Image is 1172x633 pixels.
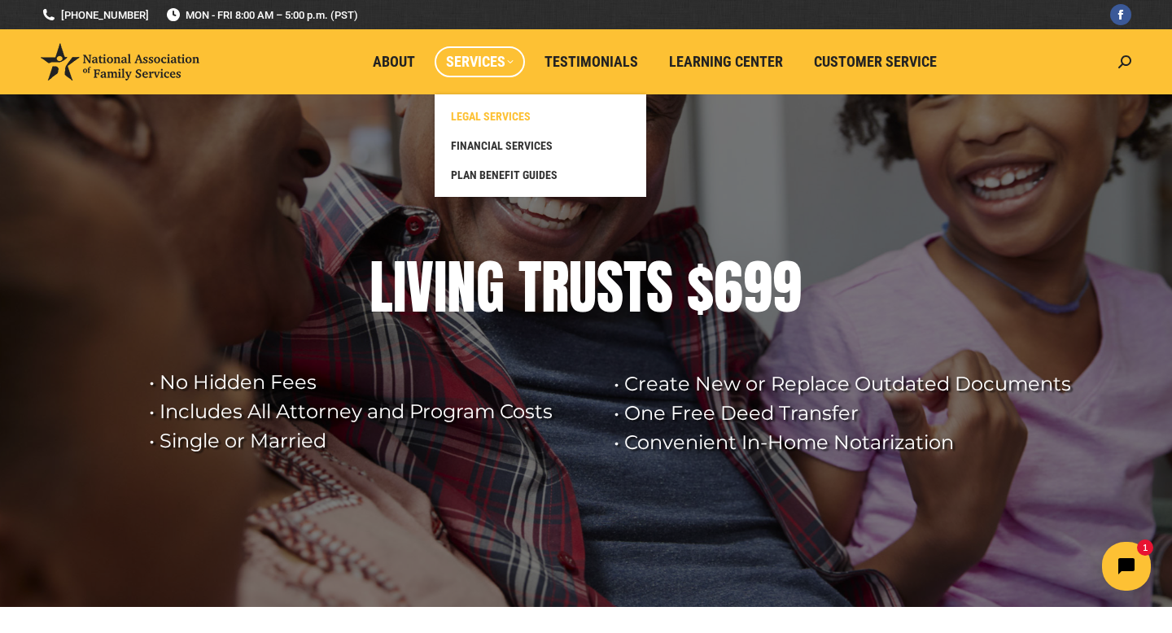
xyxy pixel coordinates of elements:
iframe: Tidio Chat [885,528,1165,605]
div: G [476,255,505,320]
span: MON - FRI 8:00 AM – 5:00 p.m. (PST) [165,7,358,23]
span: About [373,53,415,71]
a: [PHONE_NUMBER] [41,7,149,23]
a: Learning Center [658,46,794,77]
div: V [406,255,434,320]
a: Customer Service [802,46,948,77]
div: S [646,255,673,320]
a: Facebook page opens in new window [1110,4,1131,25]
div: R [541,255,569,320]
span: Learning Center [669,53,783,71]
a: PLAN BENEFIT GUIDES [443,160,638,190]
div: L [370,255,393,320]
span: Testimonials [544,53,638,71]
div: I [393,255,406,320]
div: 9 [772,255,802,320]
div: U [569,255,597,320]
img: National Association of Family Services [41,43,199,81]
div: T [623,255,646,320]
rs-layer: • No Hidden Fees • Includes All Attorney and Program Costs • Single or Married [149,368,593,456]
span: LEGAL SERVICES [451,109,531,124]
a: LEGAL SERVICES [443,102,638,131]
rs-layer: • Create New or Replace Outdated Documents • One Free Deed Transfer • Convenient In-Home Notariza... [614,369,1086,457]
div: S [597,255,623,320]
div: N [447,255,476,320]
a: Testimonials [533,46,649,77]
div: I [434,255,447,320]
div: T [518,255,541,320]
div: $ [687,255,714,320]
span: PLAN BENEFIT GUIDES [451,168,558,182]
div: 9 [743,255,772,320]
a: FINANCIAL SERVICES [443,131,638,160]
span: Customer Service [814,53,937,71]
span: FINANCIAL SERVICES [451,138,553,153]
span: Services [446,53,514,71]
div: 6 [714,255,743,320]
a: About [361,46,426,77]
